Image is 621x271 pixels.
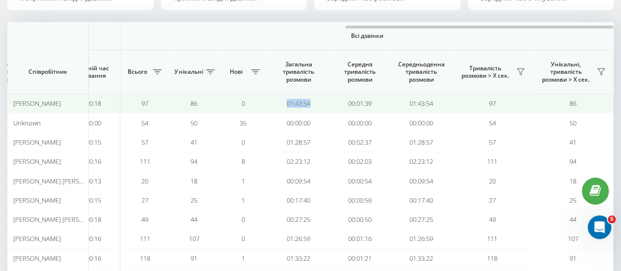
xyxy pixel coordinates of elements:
[59,113,120,132] td: 00:00:00
[569,177,576,185] span: 18
[242,234,245,243] span: 0
[390,94,452,113] td: 01:43:54
[190,215,197,224] span: 44
[390,113,452,132] td: 00:00:00
[190,177,197,185] span: 18
[125,68,150,76] span: Всього
[390,210,452,229] td: 00:27:25
[13,177,109,185] span: [PERSON_NAME] [PERSON_NAME]
[13,99,60,108] span: [PERSON_NAME]
[240,119,246,127] span: 35
[66,64,112,80] span: Середній час очікування
[140,254,150,263] span: 118
[390,191,452,210] td: 00:17:40
[141,215,148,224] span: 49
[489,99,496,108] span: 97
[59,210,120,229] td: 00:00:18
[329,171,390,190] td: 00:00:54
[268,133,329,152] td: 01:28:57
[329,191,390,210] td: 00:00:59
[141,138,148,147] span: 57
[141,196,148,205] span: 27
[336,60,383,84] span: Середня тривалість розмови
[569,99,576,108] span: 86
[268,94,329,113] td: 01:43:54
[569,215,576,224] span: 44
[268,191,329,210] td: 00:17:40
[569,157,576,166] span: 94
[329,133,390,152] td: 00:02:37
[141,99,148,108] span: 97
[390,133,452,152] td: 01:28:57
[174,68,203,76] span: Унікальні
[141,177,148,185] span: 20
[329,249,390,268] td: 00:01:21
[489,138,496,147] span: 57
[13,234,60,243] span: [PERSON_NAME]
[487,254,497,263] span: 118
[487,157,497,166] span: 111
[189,234,199,243] span: 107
[13,215,109,224] span: [PERSON_NAME] [PERSON_NAME]
[329,94,390,113] td: 00:01:39
[59,229,120,248] td: 00:00:16
[242,138,245,147] span: 0
[16,68,80,76] span: Співробітник
[59,249,120,268] td: 00:00:16
[190,196,197,205] span: 25
[59,94,120,113] td: 00:00:18
[268,229,329,248] td: 01:26:59
[13,119,40,127] span: Unknown
[569,138,576,147] span: 41
[242,157,245,166] span: 8
[242,177,245,185] span: 1
[242,254,245,263] span: 1
[390,171,452,190] td: 00:09:54
[268,113,329,132] td: 00:00:00
[140,234,150,243] span: 111
[268,152,329,171] td: 02:23:12
[489,196,496,205] span: 27
[569,196,576,205] span: 25
[190,99,197,108] span: 86
[268,249,329,268] td: 01:33:22
[489,119,496,127] span: 54
[487,234,497,243] span: 111
[329,152,390,171] td: 00:02:03
[190,138,197,147] span: 41
[398,60,444,84] span: Середньоденна тривалість розмови
[489,215,496,224] span: 49
[568,234,578,243] span: 107
[242,196,245,205] span: 1
[149,32,584,40] span: Всі дзвінки
[569,254,576,263] span: 91
[390,249,452,268] td: 01:33:22
[59,133,120,152] td: 00:00:15
[457,64,513,80] span: Тривалість розмови > Х сек.
[329,113,390,132] td: 00:00:00
[268,171,329,190] td: 00:09:54
[190,254,197,263] span: 91
[390,152,452,171] td: 02:23:12
[13,157,60,166] span: [PERSON_NAME]
[588,215,611,239] iframe: Intercom live chat
[223,68,248,76] span: Нові
[329,229,390,248] td: 00:01:16
[13,196,60,205] span: [PERSON_NAME]
[190,119,197,127] span: 50
[140,157,150,166] span: 111
[608,215,616,223] span: 5
[13,254,60,263] span: [PERSON_NAME]
[59,171,120,190] td: 00:00:13
[489,177,496,185] span: 20
[59,191,120,210] td: 00:00:15
[538,60,594,84] span: Унікальні, тривалість розмови > Х сек.
[390,229,452,248] td: 01:26:59
[268,210,329,229] td: 00:27:25
[329,210,390,229] td: 00:00:50
[13,138,60,147] span: [PERSON_NAME]
[242,215,245,224] span: 0
[59,152,120,171] td: 00:00:16
[242,99,245,108] span: 0
[141,119,148,127] span: 54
